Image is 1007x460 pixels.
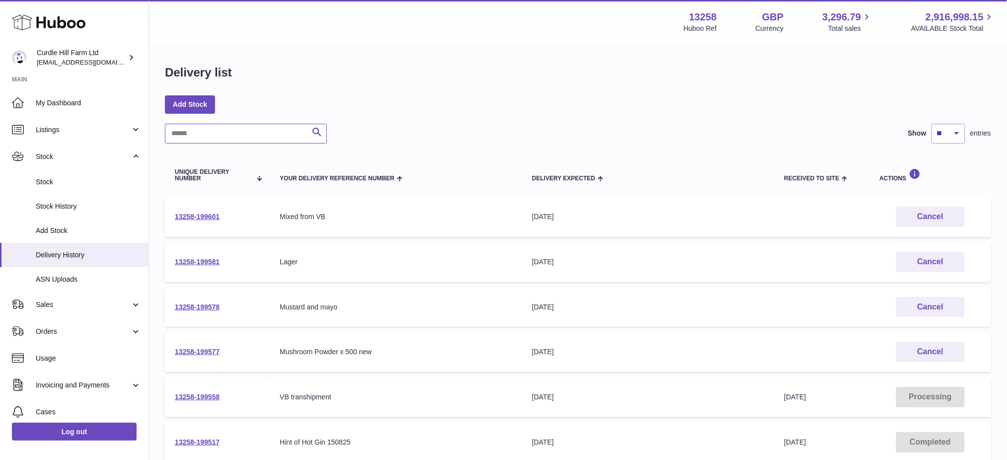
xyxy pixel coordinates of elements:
[36,327,131,336] span: Orders
[880,168,981,182] div: Actions
[36,275,141,284] span: ASN Uploads
[280,347,512,357] div: Mushroom Powder x 500 new
[896,297,965,317] button: Cancel
[36,250,141,260] span: Delivery History
[175,169,251,182] span: Unique Delivery Number
[175,258,220,266] a: 13258-199581
[532,347,765,357] div: [DATE]
[12,50,27,65] img: internalAdmin-13258@internal.huboo.com
[926,10,984,24] span: 2,916,998.15
[784,438,806,446] span: [DATE]
[911,24,995,33] span: AVAILABLE Stock Total
[532,257,765,267] div: [DATE]
[36,177,141,187] span: Stock
[36,98,141,108] span: My Dashboard
[280,392,512,402] div: VB transhipment
[165,65,232,80] h1: Delivery list
[12,423,137,441] a: Log out
[532,212,765,222] div: [DATE]
[532,175,595,182] span: Delivery Expected
[532,303,765,312] div: [DATE]
[175,348,220,356] a: 13258-199577
[36,125,131,135] span: Listings
[896,207,965,227] button: Cancel
[532,438,765,447] div: [DATE]
[784,393,806,401] span: [DATE]
[784,175,840,182] span: Received to Site
[165,95,215,113] a: Add Stock
[280,175,394,182] span: Your Delivery Reference Number
[828,24,872,33] span: Total sales
[175,213,220,221] a: 13258-199601
[175,393,220,401] a: 13258-199558
[37,48,126,67] div: Curdle Hill Farm Ltd
[36,354,141,363] span: Usage
[532,392,765,402] div: [DATE]
[911,10,995,33] a: 2,916,998.15 AVAILABLE Stock Total
[280,257,512,267] div: Lager
[762,10,783,24] strong: GBP
[970,129,991,138] span: entries
[36,152,131,161] span: Stock
[896,342,965,362] button: Cancel
[37,58,146,66] span: [EMAIL_ADDRESS][DOMAIN_NAME]
[280,303,512,312] div: Mustard and mayo
[175,438,220,446] a: 13258-199517
[908,129,927,138] label: Show
[36,202,141,211] span: Stock History
[175,303,220,311] a: 13258-199578
[280,438,512,447] div: Hint of Hot Gin 150825
[756,24,784,33] div: Currency
[36,300,131,309] span: Sales
[896,252,965,272] button: Cancel
[823,10,873,33] a: 3,296.79 Total sales
[36,381,131,390] span: Invoicing and Payments
[280,212,512,222] div: Mixed from VB
[689,10,717,24] strong: 13258
[36,226,141,235] span: Add Stock
[823,10,861,24] span: 3,296.79
[36,407,141,417] span: Cases
[684,24,717,33] div: Huboo Ref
